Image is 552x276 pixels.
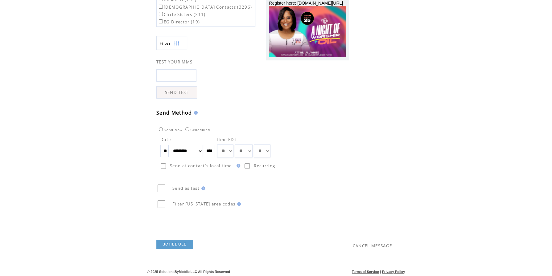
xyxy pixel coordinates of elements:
[156,86,197,99] a: SEND TEST
[156,59,192,65] span: TEST YOUR MMS
[156,240,193,249] a: SCHEDULE
[184,128,210,132] label: Scheduled
[172,201,235,207] span: Filter [US_STATE] area codes
[174,36,179,50] img: filters.png
[157,128,183,132] label: Send Now
[147,270,230,274] span: © 2025 SolutionsByMobile LLC All Rights Reserved
[185,127,189,131] input: Scheduled
[235,164,240,168] img: help.gif
[170,163,232,168] span: Send at contact`s local time
[159,5,163,9] input: [DEMOGRAPHIC_DATA] Contacts (3296)
[200,186,205,190] img: help.gif
[158,12,206,17] label: Circle Sisters (311)
[235,202,241,206] img: help.gif
[160,41,171,46] span: Show filters
[158,4,252,10] label: [DEMOGRAPHIC_DATA] Contacts (3296)
[156,36,187,50] a: Filter
[158,26,228,32] label: EGC Commitment Card (162)
[352,270,379,274] a: Terms of Service
[159,19,163,23] input: EG Director (19)
[159,12,163,16] input: Circle Sisters (311)
[192,111,198,115] img: help.gif
[380,270,381,274] span: |
[159,127,163,131] input: Send Now
[172,185,200,191] span: Send as test
[254,163,275,168] span: Recurring
[216,137,237,142] span: Time EDT
[160,137,171,142] span: Date
[382,270,405,274] a: Privacy Policy
[156,109,192,116] span: Send Method
[353,243,392,249] a: CANCEL MESSAGE
[158,19,200,25] label: EG Director (19)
